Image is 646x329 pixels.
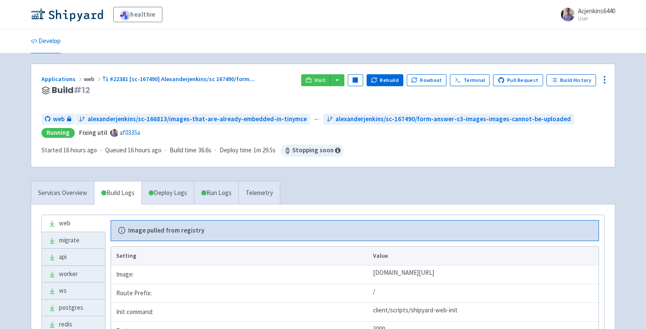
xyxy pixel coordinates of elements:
[42,266,105,282] a: worker
[52,85,90,95] span: Build
[111,284,370,303] td: Route Prefix:
[314,77,326,84] span: Visit
[94,181,141,205] a: Build Logs
[198,146,211,155] span: 36.6s
[111,265,370,284] td: Image:
[42,232,105,249] a: migrate
[301,74,330,86] a: Visit
[73,84,90,96] span: # 12
[323,114,574,125] a: alexanderjenkins/sc-167490/form-answer-s3-images-images-cannot-be-uploaded
[53,114,65,124] span: web
[76,114,310,125] a: alexanderjenkins/sc-166813/images-that-are-already-embedded-in-tinymce
[41,75,84,83] a: Applications
[370,265,599,284] td: [DOMAIN_NAME][URL]
[370,247,599,265] th: Value
[281,145,344,157] span: Stopping soon
[493,74,543,86] a: Pull Request
[111,303,370,322] td: Init command:
[42,215,105,232] a: web
[79,128,107,137] strong: Fixing util
[31,8,103,21] img: Shipyard logo
[128,146,161,154] time: 16 hours ago
[41,145,344,157] div: · · ·
[103,75,256,83] a: #22381 [sc-167490] Alexanderjenkins/sc 167490/form...
[42,282,105,299] a: ws
[546,74,596,86] a: Build History
[370,303,599,322] td: client/scripts/shipyard-web-init
[370,284,599,303] td: /
[31,29,61,53] a: Develop
[120,128,140,137] a: af0335a
[84,75,103,83] span: web
[335,114,571,124] span: alexanderjenkins/sc-167490/form-answer-s3-images-images-cannot-be-uploaded
[63,146,97,154] time: 16 hours ago
[556,8,615,21] a: Acjenkins6440 User
[578,7,615,15] span: Acjenkins6440
[220,146,252,155] span: Deploy time
[367,74,403,86] button: Rebuild
[105,146,161,154] span: Queued
[113,7,162,22] a: healthie
[348,74,363,86] button: Pause
[407,74,447,86] button: Rowboat
[450,74,490,86] a: Terminal
[41,146,97,154] span: Started
[253,146,276,155] span: 1m 29.5s
[41,128,75,138] div: Running
[314,114,320,124] span: ←
[88,114,307,124] span: alexanderjenkins/sc-166813/images-that-are-already-embedded-in-tinymce
[42,249,105,265] a: api
[111,247,370,265] th: Setting
[238,181,280,205] a: Telemetry
[31,181,94,205] a: Services Overview
[194,181,238,205] a: Run Logs
[170,146,197,155] span: Build time
[110,75,255,83] span: #22381 [sc-167490] Alexanderjenkins/sc 167490/form ...
[141,181,194,205] a: Deploy Logs
[41,114,75,125] a: web
[42,300,105,316] a: postgres
[128,226,204,236] b: Image pulled from registry
[578,16,615,21] small: User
